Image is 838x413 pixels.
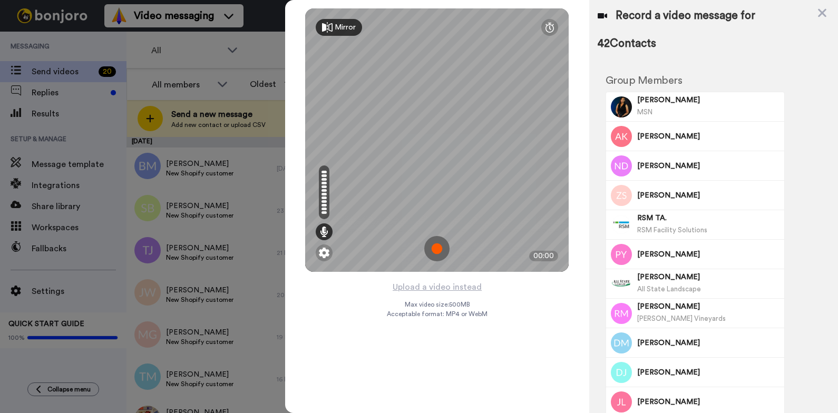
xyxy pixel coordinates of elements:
span: MSN [637,109,652,115]
img: Image of Rick Moshin [611,303,632,324]
img: Image of Ping Yu [611,244,632,265]
img: Image of Dani Maria [611,332,632,353]
span: Max video size: 500 MB [404,300,470,309]
span: All State Landscape [637,286,701,292]
img: Image of Zeb Schoen [611,185,632,206]
img: Image of Jeffrey Laven [611,391,632,412]
span: [PERSON_NAME] [637,397,781,407]
button: Upload a video instead [389,280,485,294]
span: [PERSON_NAME] [637,161,781,171]
div: 00:00 [529,251,558,261]
span: [PERSON_NAME] [637,249,781,260]
img: Image of Jacob Neault [611,273,632,294]
span: [PERSON_NAME] [637,95,781,105]
h2: Group Members [606,75,785,86]
img: Image of RSM TA. [611,214,632,235]
span: [PERSON_NAME] [637,190,781,201]
span: [PERSON_NAME] Vineyards [637,315,726,322]
img: ic_record_start.svg [424,236,450,261]
span: [PERSON_NAME] [637,131,781,142]
img: Image of Shay Williams [611,96,632,117]
span: RSM Facility Solutions [637,227,707,233]
img: ic_gear.svg [319,248,329,258]
span: [PERSON_NAME] [637,367,781,378]
img: Image of David J Andrews [611,362,632,383]
span: [PERSON_NAME] [637,301,781,312]
img: Image of Nahjeen Deurloo [611,155,632,176]
span: [PERSON_NAME] [637,338,781,348]
span: Acceptable format: MP4 or WebM [387,310,488,318]
span: [PERSON_NAME] [637,272,781,282]
img: Image of Alexander Krug [611,126,632,147]
span: RSM TA. [637,213,781,223]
